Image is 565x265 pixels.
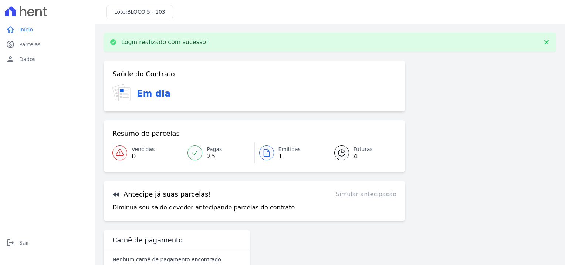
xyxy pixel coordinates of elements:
p: Nenhum carnê de pagamento encontrado [112,256,221,263]
span: Sair [19,239,29,246]
span: Futuras [353,145,373,153]
a: logoutSair [3,235,92,250]
p: Diminua seu saldo devedor antecipando parcelas do contrato. [112,203,297,212]
span: 0 [132,153,155,159]
span: Parcelas [19,41,41,48]
a: Simular antecipação [336,190,396,199]
span: Pagas [207,145,222,153]
a: Vencidas 0 [112,142,183,163]
a: Emitidas 1 [255,142,325,163]
h3: Antecipe já suas parcelas! [112,190,211,199]
i: home [6,25,15,34]
a: homeInício [3,22,92,37]
h3: Em dia [137,87,170,100]
h3: Saúde do Contrato [112,70,175,78]
p: Login realizado com sucesso! [121,38,209,46]
span: Início [19,26,33,33]
h3: Carnê de pagamento [112,236,183,245]
a: personDados [3,52,92,67]
a: Futuras 4 [325,142,396,163]
span: Dados [19,56,35,63]
span: Emitidas [278,145,301,153]
span: 25 [207,153,222,159]
i: paid [6,40,15,49]
span: Vencidas [132,145,155,153]
h3: Lote: [114,8,165,16]
span: 4 [353,153,373,159]
a: paidParcelas [3,37,92,52]
i: person [6,55,15,64]
i: logout [6,238,15,247]
a: Pagas 25 [183,142,254,163]
span: BLOCO 5 - 103 [127,9,165,15]
span: 1 [278,153,301,159]
h3: Resumo de parcelas [112,129,180,138]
